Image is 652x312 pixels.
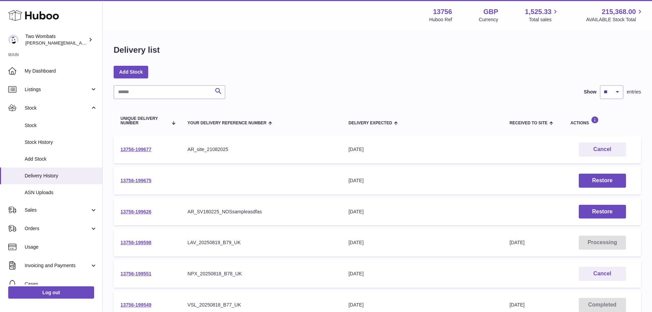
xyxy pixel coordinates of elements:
span: Cases [25,281,97,287]
button: Cancel [579,142,626,157]
span: Sales [25,207,90,213]
div: Huboo Ref [429,16,452,23]
a: 13756-199677 [120,147,151,152]
a: 215,368.00 AVAILABLE Stock Total [586,7,644,23]
h1: Delivery list [114,45,160,55]
div: [DATE] [348,271,496,277]
span: Stock [25,122,97,129]
strong: GBP [483,7,498,16]
div: [DATE] [348,146,496,153]
strong: 13756 [433,7,452,16]
a: 1,525.33 Total sales [525,7,560,23]
span: Unique Delivery Number [120,116,168,125]
span: 215,368.00 [602,7,636,16]
img: adam.randall@twowombats.com [8,35,18,45]
span: Listings [25,86,90,93]
button: Restore [579,174,626,188]
span: entries [627,89,641,95]
span: Total sales [529,16,559,23]
span: Orders [25,225,90,232]
div: AR_site_21082025 [188,146,335,153]
a: 13756-199551 [120,271,151,276]
span: ASN Uploads [25,189,97,196]
div: [DATE] [348,177,496,184]
div: AR_SV180225_NOSsampleasdfas [188,209,335,215]
div: Two Wombats [25,33,87,46]
a: Add Stock [114,66,148,78]
span: Delivery Expected [348,121,392,125]
span: Invoicing and Payments [25,262,90,269]
div: LAV_20250819_B79_UK [188,239,335,246]
div: Actions [571,116,634,125]
span: Usage [25,244,97,250]
div: Currency [479,16,498,23]
span: Your Delivery Reference Number [188,121,267,125]
span: My Dashboard [25,68,97,74]
a: 13756-199598 [120,240,151,245]
div: [DATE] [348,209,496,215]
a: Log out [8,286,94,299]
span: [DATE] [510,240,525,245]
span: AVAILABLE Stock Total [586,16,644,23]
div: VSL_20250818_B77_UK [188,302,335,308]
button: Restore [579,205,626,219]
span: Add Stock [25,156,97,162]
label: Show [584,89,597,95]
span: Delivery History [25,173,97,179]
button: Cancel [579,267,626,281]
span: Received to Site [510,121,548,125]
span: Stock [25,105,90,111]
span: Stock History [25,139,97,146]
a: 13756-199626 [120,209,151,214]
div: [DATE] [348,239,496,246]
div: [DATE] [348,302,496,308]
div: NPX_20250818_B78_UK [188,271,335,277]
a: 13756-199549 [120,302,151,308]
span: 1,525.33 [525,7,552,16]
span: [PERSON_NAME][EMAIL_ADDRESS][PERSON_NAME][DOMAIN_NAME] [25,40,174,46]
span: [DATE] [510,302,525,308]
a: 13756-199675 [120,178,151,183]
